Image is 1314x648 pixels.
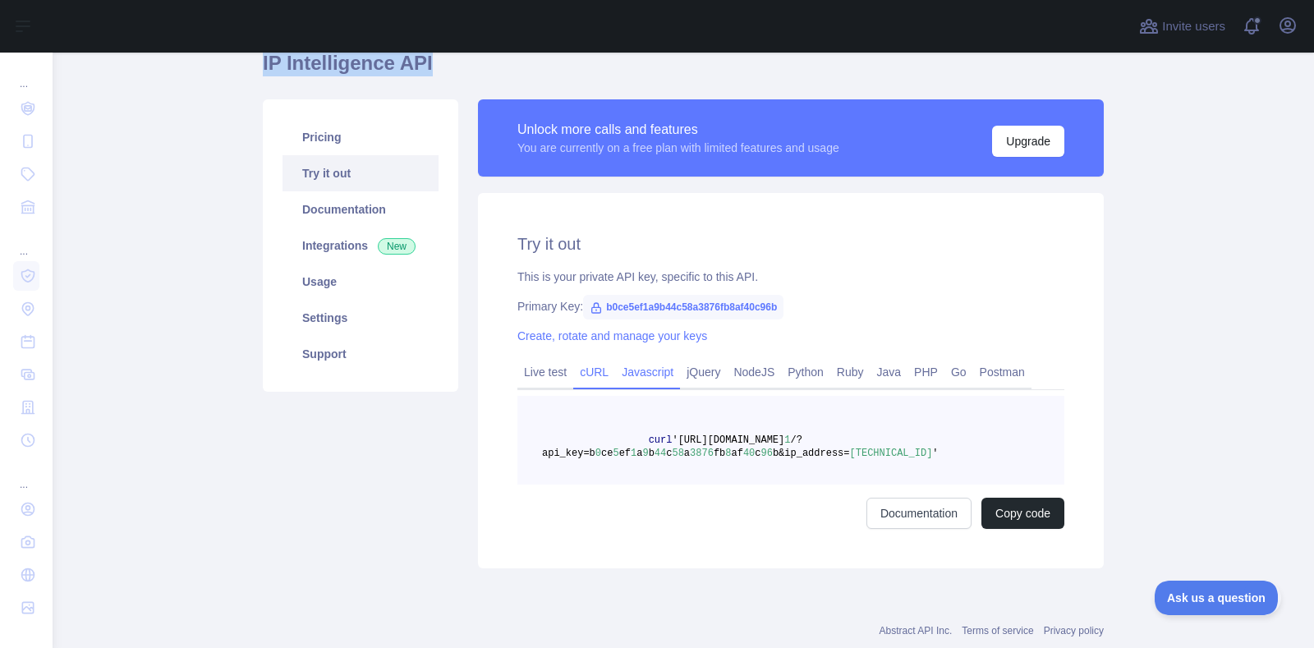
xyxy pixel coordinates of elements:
span: New [378,238,416,255]
span: b [649,448,655,459]
span: 44 [655,448,666,459]
span: a [684,448,690,459]
span: 96 [761,448,773,459]
a: Javascript [615,359,680,385]
span: fb [714,448,725,459]
a: Create, rotate and manage your keys [517,329,707,342]
span: 1 [631,448,636,459]
button: Invite users [1136,13,1229,39]
span: af [731,448,742,459]
span: ef [619,448,631,459]
span: [TECHNICAL_ID] [850,448,933,459]
h2: Try it out [517,232,1064,255]
a: Documentation [866,498,972,529]
a: Ruby [830,359,871,385]
a: Python [781,359,830,385]
a: Integrations New [283,227,439,264]
a: Support [283,336,439,372]
iframe: Toggle Customer Support [1155,581,1281,615]
a: Documentation [283,191,439,227]
span: 8 [725,448,731,459]
span: a [636,448,642,459]
div: ... [13,225,39,258]
div: Primary Key: [517,298,1064,315]
span: Invite users [1162,17,1225,36]
span: 5 [613,448,618,459]
a: Abstract API Inc. [880,625,953,637]
span: b0ce5ef1a9b44c58a3876fb8af40c96b [583,295,783,319]
a: Try it out [283,155,439,191]
a: Privacy policy [1044,625,1104,637]
a: Pricing [283,119,439,155]
span: curl [649,434,673,446]
span: b&ip_address= [773,448,850,459]
span: 3876 [690,448,714,459]
span: 9 [642,448,648,459]
span: ce [601,448,613,459]
a: PHP [907,359,944,385]
a: cURL [573,359,615,385]
a: NodeJS [727,359,781,385]
a: Settings [283,300,439,336]
span: '[URL][DOMAIN_NAME] [672,434,784,446]
a: Postman [973,359,1031,385]
h1: IP Intelligence API [263,50,1104,90]
a: Usage [283,264,439,300]
a: Go [944,359,973,385]
span: 0 [595,448,601,459]
a: Live test [517,359,573,385]
div: ... [13,57,39,90]
span: 1 [784,434,790,446]
span: ' [932,448,938,459]
button: Upgrade [992,126,1064,157]
span: 40 [743,448,755,459]
span: c [755,448,760,459]
a: Java [871,359,908,385]
span: c [666,448,672,459]
a: Terms of service [962,625,1033,637]
button: Copy code [981,498,1064,529]
div: Unlock more calls and features [517,120,839,140]
div: You are currently on a free plan with limited features and usage [517,140,839,156]
a: jQuery [680,359,727,385]
div: This is your private API key, specific to this API. [517,269,1064,285]
div: ... [13,458,39,491]
span: 58 [672,448,683,459]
